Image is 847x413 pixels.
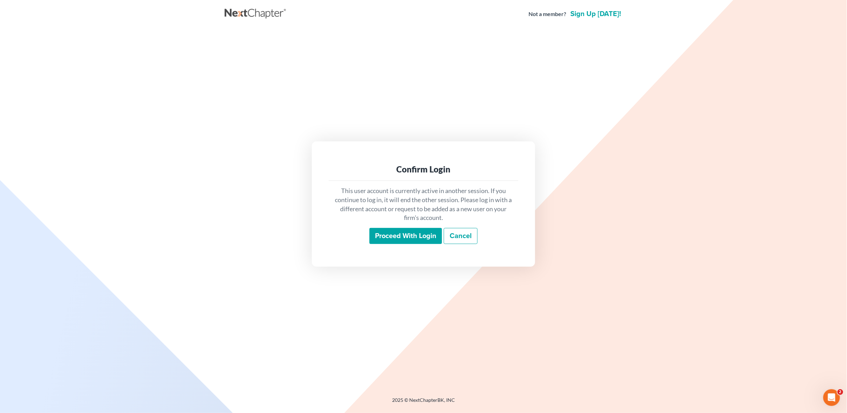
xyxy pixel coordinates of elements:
[569,10,622,17] a: Sign up [DATE]!
[823,389,840,406] iframe: Intercom live chat
[334,164,513,175] div: Confirm Login
[529,10,566,18] strong: Not a member?
[369,228,442,244] input: Proceed with login
[838,389,843,395] span: 2
[444,228,478,244] a: Cancel
[334,186,513,222] p: This user account is currently active in another session. If you continue to log in, it will end ...
[225,397,622,409] div: 2025 © NextChapterBK, INC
